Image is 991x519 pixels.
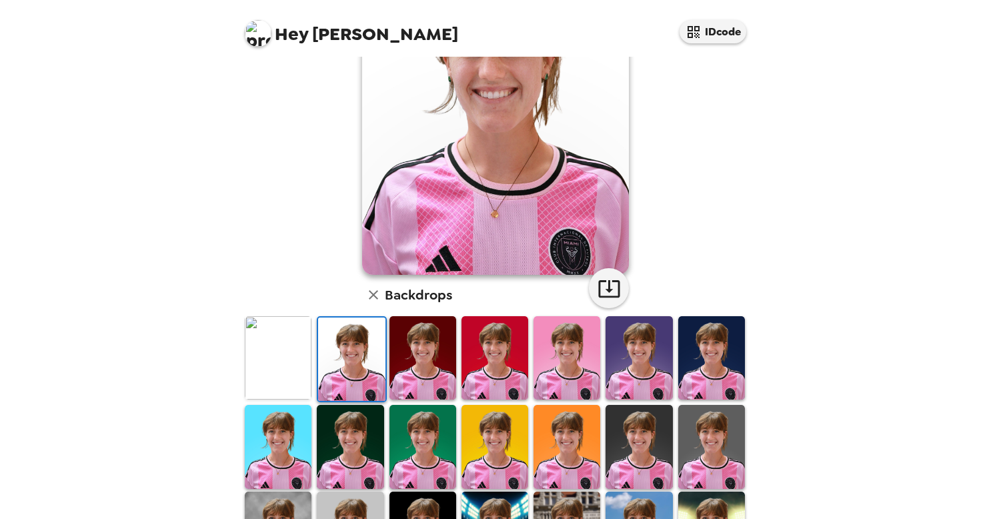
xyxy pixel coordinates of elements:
span: [PERSON_NAME] [245,13,458,43]
button: IDcode [680,20,746,43]
img: Original [245,316,311,400]
span: Hey [275,22,308,46]
img: profile pic [245,20,271,47]
h6: Backdrops [385,284,452,306]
